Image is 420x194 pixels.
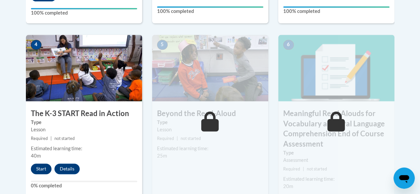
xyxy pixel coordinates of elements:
button: Details [54,163,80,174]
div: Your progress [157,6,263,8]
span: 40m [31,153,41,159]
span: Required [283,166,300,171]
h3: The K-3 START Read in Action [26,108,142,119]
label: Type [157,119,263,126]
div: Estimated learning time: [157,145,263,152]
img: Course Image [152,35,268,101]
label: Type [283,149,389,157]
div: Lesson [157,126,263,133]
span: 6 [283,40,294,50]
span: Required [31,136,48,141]
label: 100% completed [283,8,389,15]
img: Course Image [26,35,142,101]
span: not started [181,136,201,141]
span: not started [307,166,327,171]
div: Estimated learning time: [283,175,389,183]
span: 25m [157,153,167,159]
iframe: Button to launch messaging window [393,167,415,189]
label: 100% completed [31,9,137,17]
h3: Meaningful Read Alouds for Vocabulary and Oral Language Comprehension End of Course Assessment [278,108,394,149]
button: Start [31,163,51,174]
span: 4 [31,40,42,50]
label: 0% completed [31,182,137,189]
span: Required [157,136,174,141]
div: Estimated learning time: [31,145,137,152]
span: | [50,136,52,141]
div: Lesson [31,126,137,133]
span: | [177,136,178,141]
div: Assessment [283,157,389,164]
span: | [303,166,304,171]
div: Your progress [283,6,389,8]
label: 100% completed [157,8,263,15]
label: Type [31,119,137,126]
img: Course Image [278,35,394,101]
span: 5 [157,40,168,50]
h3: Beyond the Read-Aloud [152,108,268,119]
span: 20m [283,183,293,189]
span: not started [54,136,75,141]
div: Your progress [31,8,137,9]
